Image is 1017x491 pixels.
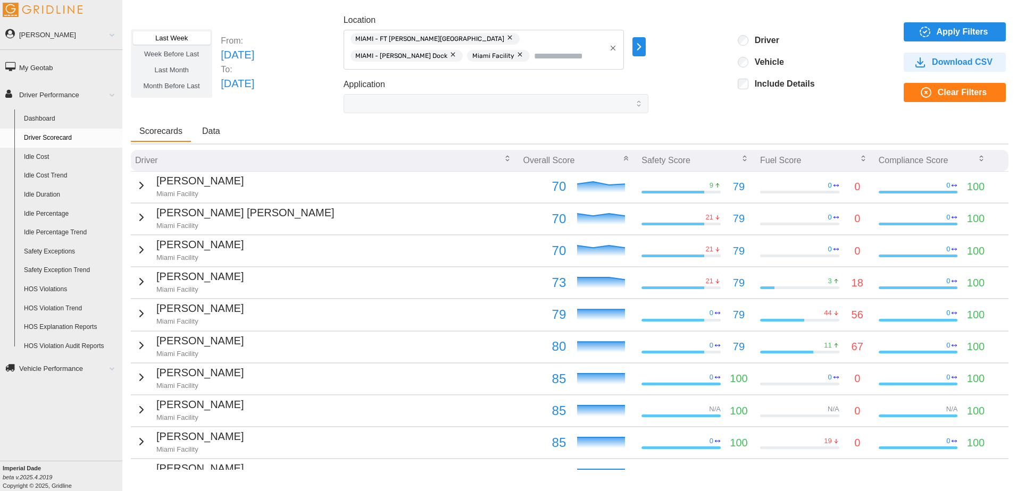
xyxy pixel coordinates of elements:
[730,467,747,483] p: 100
[733,179,745,195] p: 79
[946,468,950,478] p: 0
[828,276,832,286] p: 3
[3,3,82,17] img: Gridline
[710,341,713,350] p: 0
[824,436,831,446] p: 19
[3,465,41,471] b: Imperial Dade
[710,436,713,446] p: 0
[156,381,244,391] p: Miami Facility
[523,154,574,166] p: Overall Score
[730,435,747,451] p: 100
[135,236,244,263] button: [PERSON_NAME]Miami Facility
[828,213,832,222] p: 0
[19,261,122,280] a: Safety Exception Trend
[19,318,122,337] a: HOS Explanation Reports
[156,173,244,189] p: [PERSON_NAME]
[828,244,832,254] p: 0
[523,209,566,229] p: 70
[19,166,122,185] a: Idle Cost Trend
[135,333,244,359] button: [PERSON_NAME]Miami Facility
[748,79,815,89] label: Include Details
[156,189,244,199] p: Miami Facility
[854,370,860,387] p: 0
[523,464,566,485] p: 85
[202,127,220,136] span: Data
[967,370,985,387] p: 100
[854,179,860,195] p: 0
[156,333,244,349] p: [PERSON_NAME]
[854,467,860,483] p: 0
[144,50,199,58] span: Week Before Last
[523,304,566,325] p: 79
[852,275,863,291] p: 18
[156,268,244,285] p: [PERSON_NAME]
[355,33,504,45] span: MIAMI - FT [PERSON_NAME][GEOGRAPHIC_DATA]
[155,34,188,42] span: Last Week
[706,244,713,254] p: 21
[135,268,244,294] button: [PERSON_NAME]Miami Facility
[156,428,244,445] p: [PERSON_NAME]
[3,474,52,480] i: beta v.2025.4.2019
[523,176,566,197] p: 70
[156,365,244,381] p: [PERSON_NAME]
[156,236,244,253] p: [PERSON_NAME]
[156,396,244,413] p: [PERSON_NAME]
[523,241,566,261] p: 70
[135,428,244,454] button: [PERSON_NAME]Miami Facility
[733,307,745,323] p: 79
[852,307,863,323] p: 56
[156,285,244,294] p: Miami Facility
[156,413,244,422] p: Miami Facility
[221,47,254,63] p: [DATE]
[946,213,950,222] p: 0
[938,83,987,101] span: Clear Filters
[904,53,1006,72] button: Download CSV
[641,154,690,166] p: Safety Score
[879,154,948,166] p: Compliance Score
[828,404,839,414] p: N/A
[156,253,244,263] p: Miami Facility
[19,129,122,148] a: Driver Scorecard
[19,148,122,167] a: Idle Cost
[946,244,950,254] p: 0
[156,221,335,231] p: Miami Facility
[967,275,985,291] p: 100
[852,338,863,355] p: 67
[154,66,188,74] span: Last Month
[710,308,713,318] p: 0
[946,276,950,286] p: 0
[706,276,713,286] p: 21
[828,181,832,190] p: 0
[946,373,950,382] p: 0
[139,127,182,136] span: Scorecards
[709,404,721,414] p: N/A
[144,82,200,90] span: Month Before Last
[967,403,985,419] p: 100
[523,336,566,357] p: 80
[19,223,122,242] a: Idle Percentage Trend
[967,243,985,259] p: 100
[854,403,860,419] p: 0
[730,370,747,387] p: 100
[967,179,985,195] p: 100
[156,460,244,477] p: [PERSON_NAME]
[904,22,1006,41] button: Apply Filters
[748,35,779,46] label: Driver
[19,299,122,318] a: HOS Violation Trend
[710,181,713,190] p: 9
[156,205,335,221] p: [PERSON_NAME] [PERSON_NAME]
[854,435,860,451] p: 0
[221,35,254,47] p: From:
[135,460,244,486] button: [PERSON_NAME]Miami Facility
[523,433,566,453] p: 85
[135,396,244,422] button: [PERSON_NAME]Miami Facility
[967,338,985,355] p: 100
[748,57,784,67] label: Vehicle
[19,280,122,299] a: HOS Violations
[19,205,122,224] a: Idle Percentage
[344,78,385,91] label: Application
[19,242,122,261] a: Safety Exceptions
[733,338,745,355] p: 79
[946,341,950,350] p: 0
[854,243,860,259] p: 0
